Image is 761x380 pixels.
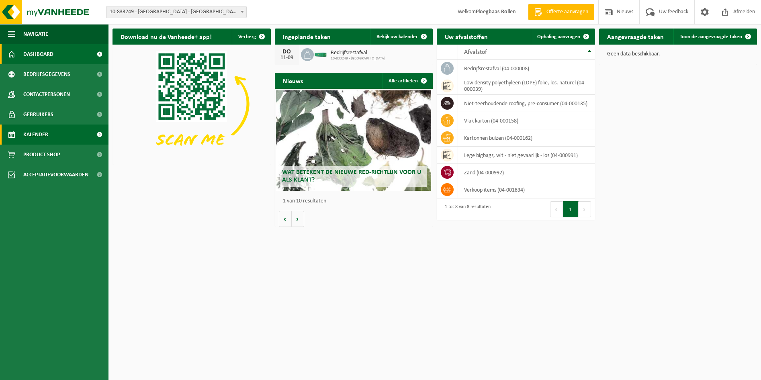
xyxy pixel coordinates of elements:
h2: Download nu de Vanheede+ app! [113,29,220,44]
td: bedrijfsrestafval (04-000008) [458,60,595,77]
td: niet-teerhoudende roofing, pre-consumer (04-000135) [458,95,595,112]
button: Previous [550,201,563,217]
strong: Ploegbaas Rollen [476,9,516,15]
a: Toon de aangevraagde taken [673,29,756,45]
a: Bekijk uw kalender [370,29,432,45]
span: 10-833249 - IKO NV MILIEUSTRAAT FABRIEK - ANTWERPEN [106,6,246,18]
a: Alle artikelen [382,73,432,89]
span: Bedrijfsgegevens [23,64,70,84]
h2: Aangevraagde taken [599,29,672,44]
span: Bekijk uw kalender [376,34,418,39]
span: Product Shop [23,145,60,165]
h2: Nieuws [275,73,311,88]
h2: Ingeplande taken [275,29,339,44]
button: Volgende [292,211,304,227]
a: Ophaling aanvragen [531,29,594,45]
td: lege bigbags, wit - niet gevaarlijk - los (04-000991) [458,147,595,164]
button: 1 [563,201,579,217]
td: vlak karton (04-000158) [458,112,595,129]
span: Navigatie [23,24,48,44]
span: Kalender [23,125,48,145]
span: Bedrijfsrestafval [331,50,385,56]
img: Download de VHEPlus App [113,45,271,163]
p: 1 van 10 resultaten [283,198,429,204]
a: Offerte aanvragen [528,4,594,20]
span: 10-833249 - IKO NV MILIEUSTRAAT FABRIEK - ANTWERPEN [106,6,247,18]
td: zand (04-000992) [458,164,595,181]
a: Wat betekent de nieuwe RED-richtlijn voor u als klant? [276,90,431,191]
button: Next [579,201,591,217]
span: Verberg [238,34,256,39]
span: Ophaling aanvragen [537,34,580,39]
span: 10-833249 - [GEOGRAPHIC_DATA] [331,56,385,61]
button: Verberg [232,29,270,45]
div: 1 tot 8 van 8 resultaten [441,200,491,218]
button: Vorige [279,211,292,227]
span: Gebruikers [23,104,53,125]
td: kartonnen buizen (04-000162) [458,129,595,147]
img: HK-XC-20-GN-00 [314,50,327,57]
span: Acceptatievoorwaarden [23,165,88,185]
span: Dashboard [23,44,53,64]
div: DO [279,49,295,55]
td: low density polyethyleen (LDPE) folie, los, naturel (04-000039) [458,77,595,95]
p: Geen data beschikbaar. [607,51,749,57]
span: Toon de aangevraagde taken [680,34,742,39]
span: Afvalstof [464,49,487,55]
div: 11-09 [279,55,295,61]
h2: Uw afvalstoffen [437,29,496,44]
span: Offerte aanvragen [544,8,590,16]
td: verkoop items (04-001834) [458,181,595,198]
span: Wat betekent de nieuwe RED-richtlijn voor u als klant? [282,169,421,183]
span: Contactpersonen [23,84,70,104]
